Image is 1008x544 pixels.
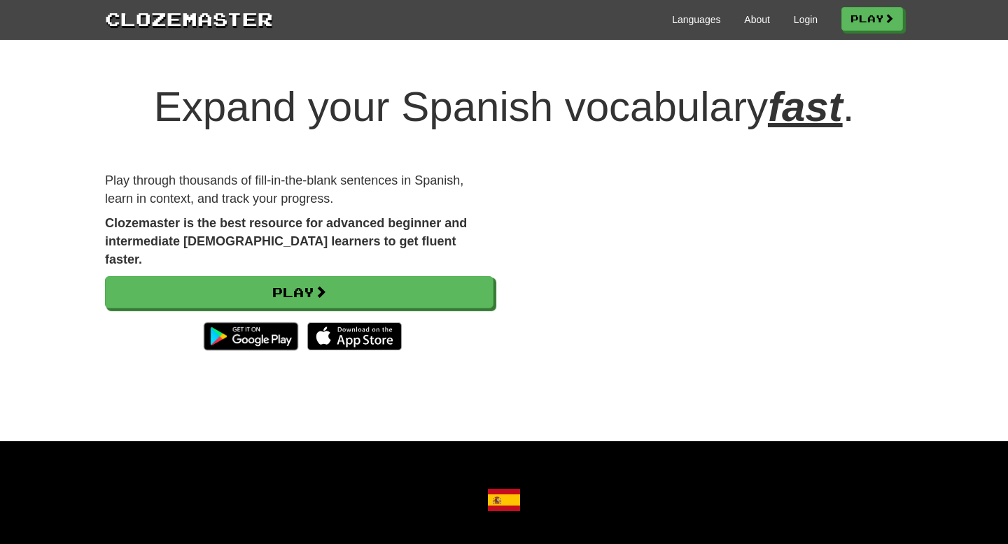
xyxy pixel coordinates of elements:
[105,276,493,308] a: Play
[768,83,843,130] em: fast
[105,172,493,208] p: Play through thousands of fill-in-the-blank sentences in Spanish, learn in context, and track you...
[841,7,903,31] a: Play
[105,216,467,266] strong: Clozemaster is the best resource for advanced beginner and intermediate [DEMOGRAPHIC_DATA] learne...
[744,13,770,27] a: About
[794,13,818,27] a: Login
[672,13,720,27] a: Languages
[307,322,402,350] img: Download_on_the_App_Store_Badge_US-UK_135x40-25178aeef6eb6b83b96f5f2d004eda3bffbb37122de64afbaef7...
[105,84,903,130] h1: Expand your Spanish vocabulary .
[105,6,273,31] a: Clozemaster
[197,315,305,357] img: Get it on Google Play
